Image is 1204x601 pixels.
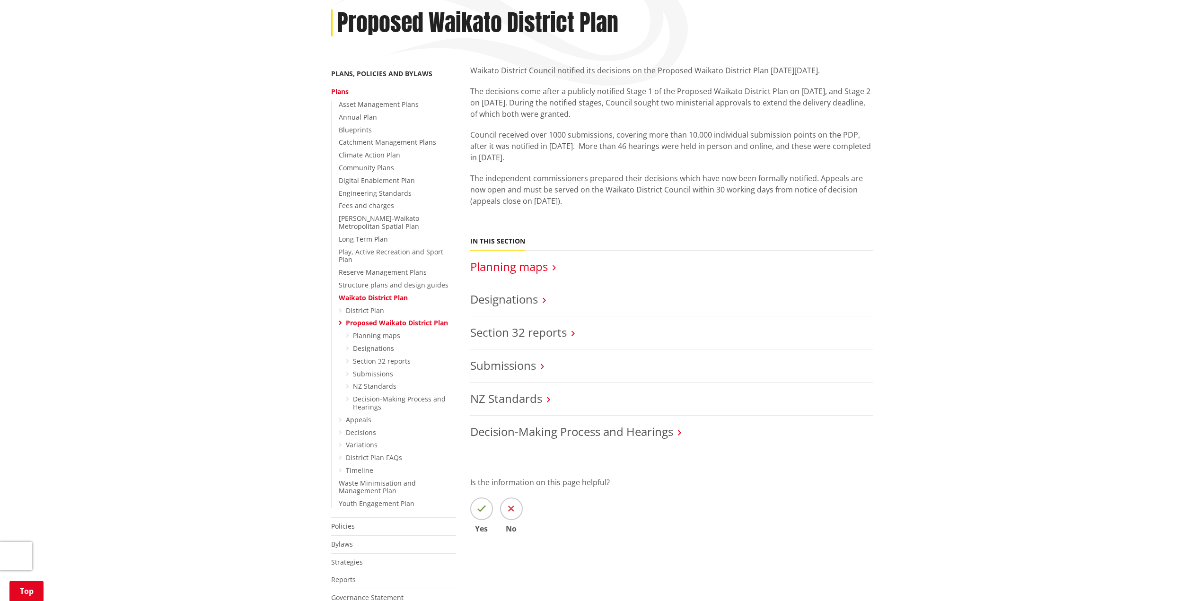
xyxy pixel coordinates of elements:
[470,237,525,245] h5: In this section
[9,581,44,601] a: Top
[339,268,427,277] a: Reserve Management Plans
[339,125,372,134] a: Blueprints
[346,440,378,449] a: Variations
[470,291,538,307] a: Designations
[331,557,363,566] a: Strategies
[331,87,349,96] a: Plans
[470,259,548,274] a: Planning maps
[470,173,873,207] p: The independent commissioners prepared their decisions which have now been formally notified. App...
[500,525,523,532] span: No
[339,150,400,159] a: Climate Action Plan
[346,318,448,327] a: Proposed Waikato District Plan
[353,357,411,366] a: Section 32 reports
[339,214,419,231] a: [PERSON_NAME]-Waikato Metropolitan Spatial Plan
[346,415,371,424] a: Appeals
[339,280,448,289] a: Structure plans and design guides
[346,428,376,437] a: Decisions
[339,201,394,210] a: Fees and charges
[470,86,873,120] p: The decisions come after a publicly notified Stage 1 of the Proposed Waikato District Plan on [DA...
[331,69,432,78] a: Plans, policies and bylaws
[346,306,384,315] a: District Plan
[470,477,873,488] p: Is the information on this page helpful?
[346,453,402,462] a: District Plan FAQs
[470,525,493,532] span: Yes
[339,138,436,147] a: Catchment Management Plans
[470,65,873,76] p: Waikato District Council notified its decisions on the Proposed Waikato District Plan [DATE][DATE].
[337,9,618,37] h1: Proposed Waikato District Plan
[353,331,400,340] a: Planning maps
[353,369,393,378] a: Submissions
[339,479,416,496] a: Waste Minimisation and Management Plan
[339,176,415,185] a: Digital Enablement Plan
[353,382,396,391] a: NZ Standards
[1160,561,1195,595] iframe: Messenger Launcher
[339,163,394,172] a: Community Plans
[339,247,443,264] a: Play, Active Recreation and Sport Plan
[470,324,567,340] a: Section 32 reports
[470,357,536,373] a: Submissions
[331,522,355,531] a: Policies
[339,113,377,122] a: Annual Plan
[470,391,542,406] a: NZ Standards
[353,394,446,411] a: Decision-Making Process and Hearings
[339,235,388,244] a: Long Term Plan
[339,293,408,302] a: Waikato District Plan
[331,575,356,584] a: Reports
[353,344,394,353] a: Designations
[339,189,412,198] a: Engineering Standards
[339,100,419,109] a: Asset Management Plans
[346,466,373,475] a: Timeline
[470,129,873,163] p: Council received over 1000 submissions, covering more than 10,000 individual submission points on...
[339,499,414,508] a: Youth Engagement Plan
[470,424,673,439] a: Decision-Making Process and Hearings
[331,540,353,549] a: Bylaws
